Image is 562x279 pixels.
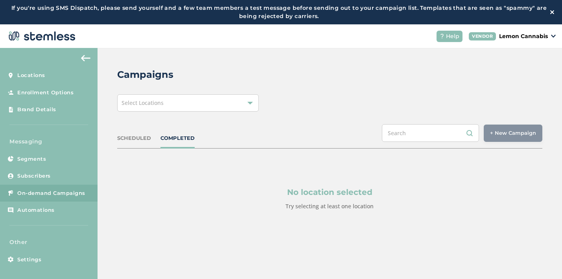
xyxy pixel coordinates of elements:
[17,155,46,163] span: Segments
[160,134,195,142] div: COMPLETED
[523,241,562,279] iframe: Chat Widget
[117,134,151,142] div: SCHEDULED
[17,256,41,264] span: Settings
[117,68,173,82] h2: Campaigns
[17,172,51,180] span: Subscribers
[6,28,76,44] img: logo-dark-0685b13c.svg
[81,55,90,61] img: icon-arrow-back-accent-c549486e.svg
[446,32,459,40] span: Help
[382,124,479,142] input: Search
[440,34,444,39] img: icon-help-white-03924b79.svg
[551,35,556,38] img: icon_down-arrow-small-66adaf34.svg
[17,189,85,197] span: On-demand Campaigns
[550,10,554,14] img: icon-close-white-1ed751a3.svg
[469,32,496,40] div: VENDOR
[17,72,45,79] span: Locations
[17,89,74,97] span: Enrollment Options
[122,99,164,106] span: Select Locations
[499,32,548,40] p: Lemon Cannabis
[286,202,374,210] label: Try selecting at least one location
[8,4,550,20] label: If you're using SMS Dispatch, please send yourself and a few team members a test message before s...
[155,186,505,198] p: No location selected
[17,106,56,114] span: Brand Details
[17,206,55,214] span: Automations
